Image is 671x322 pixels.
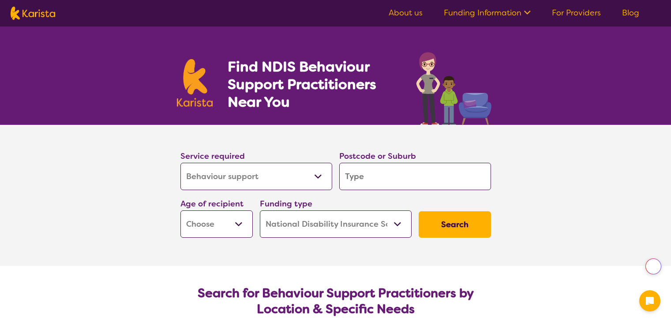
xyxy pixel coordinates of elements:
input: Type [339,163,491,190]
h1: Find NDIS Behaviour Support Practitioners Near You [228,58,398,111]
img: Karista logo [11,7,55,20]
a: Blog [622,7,639,18]
label: Service required [180,151,245,161]
h2: Search for Behaviour Support Practitioners by Location & Specific Needs [187,285,484,317]
label: Funding type [260,198,312,209]
button: Search [419,211,491,238]
label: Postcode or Suburb [339,151,416,161]
a: About us [389,7,423,18]
label: Age of recipient [180,198,244,209]
a: Funding Information [444,7,531,18]
img: behaviour-support [414,48,495,125]
img: Karista logo [177,59,213,107]
a: For Providers [552,7,601,18]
